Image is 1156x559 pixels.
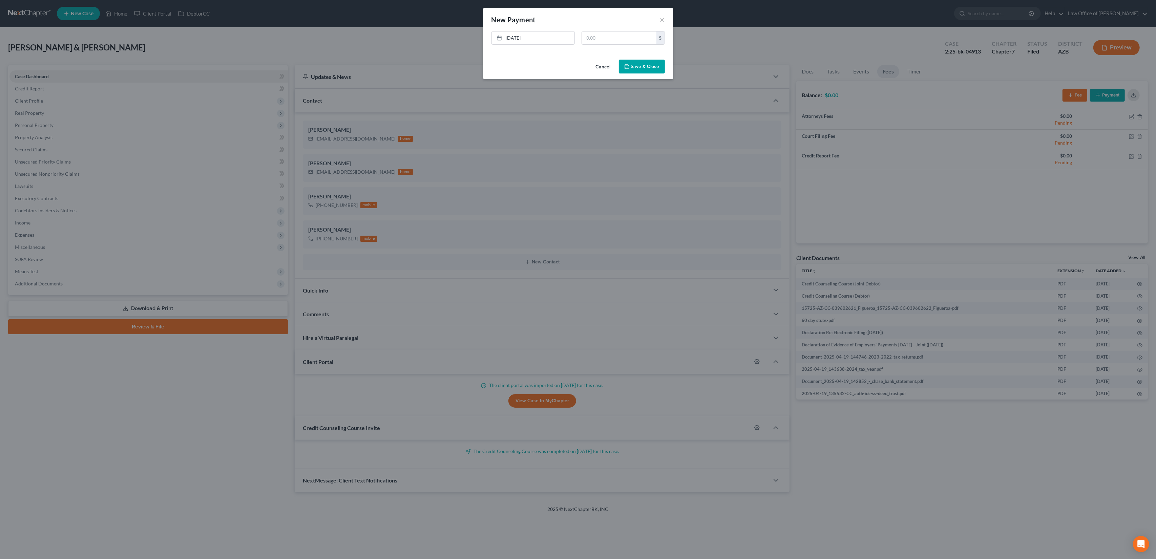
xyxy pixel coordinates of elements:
[590,60,616,74] button: Cancel
[582,31,656,44] input: 0.00
[619,60,665,74] button: Save & Close
[660,16,665,24] button: ×
[492,31,574,44] a: [DATE]
[1133,536,1149,552] div: Open Intercom Messenger
[491,16,536,24] span: New Payment
[656,31,665,44] div: $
